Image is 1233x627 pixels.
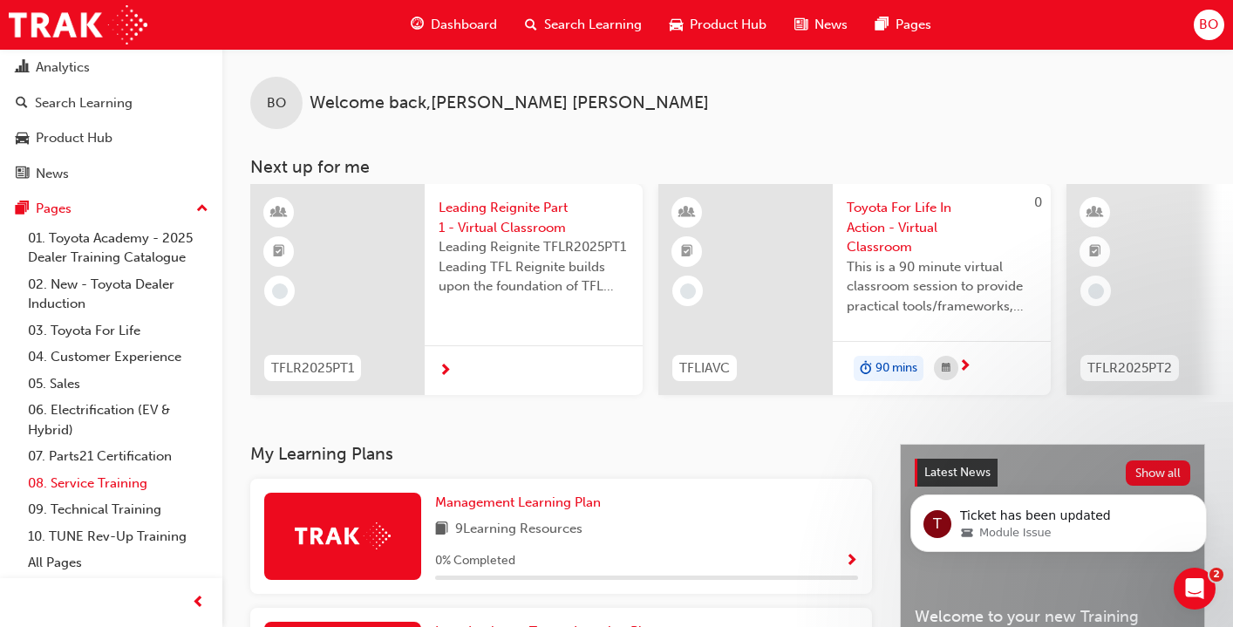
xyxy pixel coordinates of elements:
span: learningResourceType_INSTRUCTOR_LED-icon [681,201,693,224]
button: Show Progress [845,550,858,572]
div: Search Learning [35,93,133,113]
a: All Pages [21,549,215,576]
span: 0 % Completed [435,551,515,571]
span: learningResourceType_INSTRUCTOR_LED-icon [273,201,285,224]
span: up-icon [196,198,208,221]
span: pages-icon [16,201,29,217]
span: pages-icon [875,14,889,36]
span: search-icon [16,96,28,112]
iframe: Intercom live chat [1174,568,1216,610]
span: news-icon [794,14,807,36]
img: Trak [9,5,147,44]
div: Pages [36,199,72,219]
a: 04. Customer Experience [21,344,215,371]
span: 90 mins [875,358,917,378]
a: car-iconProduct Hub [656,7,780,43]
a: TFLR2025PT1Leading Reignite Part 1 - Virtual ClassroomLeading Reignite TFLR2025PT1 Leading TFL Re... [250,184,643,395]
a: 06. Electrification (EV & Hybrid) [21,397,215,443]
span: Pages [896,15,931,35]
span: Product Hub [690,15,766,35]
span: learningRecordVerb_NONE-icon [680,283,696,299]
a: 02. New - Toyota Dealer Induction [21,271,215,317]
div: News [36,164,69,184]
h3: Next up for me [222,157,1233,177]
a: pages-iconPages [862,7,945,43]
span: 9 Learning Resources [455,519,582,541]
span: 2 [1209,568,1223,582]
span: calendar-icon [942,358,950,379]
span: Toyota For Life In Action - Virtual Classroom [847,198,1037,257]
span: search-icon [525,14,537,36]
span: Welcome back , [PERSON_NAME] [PERSON_NAME] [310,93,709,113]
a: 07. Parts21 Certification [21,443,215,470]
span: news-icon [16,167,29,182]
span: Leading Reignite Part 1 - Virtual Classroom [439,198,629,237]
a: 10. TUNE Rev-Up Training [21,523,215,550]
span: BO [267,93,286,113]
span: BO [1199,15,1218,35]
span: TFLR2025PT2 [1087,358,1172,378]
a: Management Learning Plan [435,493,608,513]
span: Dashboard [431,15,497,35]
button: Pages [7,193,215,225]
span: learningRecordVerb_NONE-icon [1088,283,1104,299]
span: book-icon [435,519,448,541]
a: guage-iconDashboard [397,7,511,43]
button: BO [1194,10,1224,40]
span: next-icon [958,359,971,375]
span: News [814,15,848,35]
span: Management Learning Plan [435,494,601,510]
span: Show Progress [845,554,858,569]
a: Product Hub [7,122,215,154]
span: learningResourceType_INSTRUCTOR_LED-icon [1089,201,1101,224]
span: booktick-icon [273,241,285,263]
iframe: Intercom notifications message [884,458,1233,580]
span: duration-icon [860,358,872,380]
span: car-icon [16,131,29,147]
a: 09. Technical Training [21,496,215,523]
span: Leading Reignite TFLR2025PT1 Leading TFL Reignite builds upon the foundation of TFL Reignite, rea... [439,237,629,296]
span: booktick-icon [681,241,693,263]
span: next-icon [439,364,452,379]
span: TFLIAVC [679,358,730,378]
span: booktick-icon [1089,241,1101,263]
a: 0TFLIAVCToyota For Life In Action - Virtual ClassroomThis is a 90 minute virtual classroom sessio... [658,184,1051,395]
div: Product Hub [36,128,112,148]
a: 01. Toyota Academy - 2025 Dealer Training Catalogue [21,225,215,271]
a: Search Learning [7,87,215,119]
span: TFLR2025PT1 [271,358,354,378]
h3: My Learning Plans [250,444,872,464]
a: Analytics [7,51,215,84]
span: prev-icon [192,592,205,614]
span: Search Learning [544,15,642,35]
span: This is a 90 minute virtual classroom session to provide practical tools/frameworks, behaviours a... [847,257,1037,317]
span: 0 [1034,194,1042,210]
span: guage-icon [411,14,424,36]
a: 08. Service Training [21,470,215,497]
a: news-iconNews [780,7,862,43]
img: Trak [295,522,391,549]
a: 05. Sales [21,371,215,398]
span: car-icon [670,14,683,36]
a: 03. Toyota For Life [21,317,215,344]
span: chart-icon [16,60,29,76]
div: Analytics [36,58,90,78]
span: learningRecordVerb_NONE-icon [272,283,288,299]
a: search-iconSearch Learning [511,7,656,43]
a: News [7,158,215,190]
